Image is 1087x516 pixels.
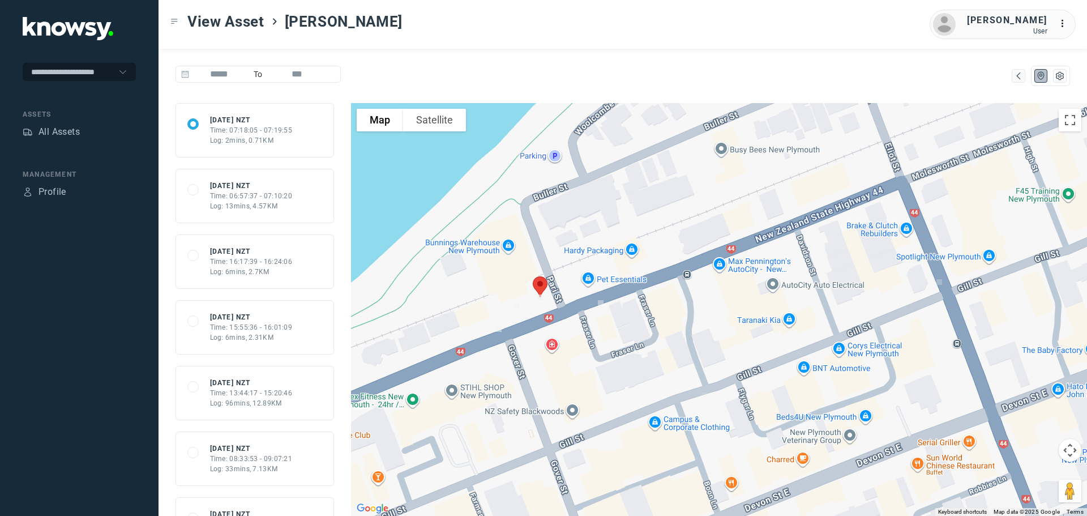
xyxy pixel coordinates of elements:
[210,388,293,398] div: Time: 13:44:17 - 15:20:46
[1059,19,1071,28] tspan: ...
[285,11,403,32] span: [PERSON_NAME]
[23,109,136,120] div: Assets
[210,464,293,474] div: Log: 33mins, 7.13KM
[1067,509,1084,515] a: Terms (opens in new tab)
[1059,17,1072,32] div: :
[38,185,66,199] div: Profile
[270,17,279,26] div: >
[1059,17,1072,31] div: :
[23,125,80,139] a: AssetsAll Assets
[210,115,293,125] div: [DATE] NZT
[210,398,293,408] div: Log: 96mins, 12.89KM
[249,66,267,83] span: To
[210,201,293,211] div: Log: 13mins, 4.57KM
[23,185,66,199] a: ProfileProfile
[1059,480,1081,502] button: Drag Pegman onto the map to open Street View
[210,191,293,201] div: Time: 06:57:37 - 07:10:20
[933,13,956,36] img: avatar.png
[210,267,293,277] div: Log: 6mins, 2.7KM
[938,508,987,516] button: Keyboard shortcuts
[210,322,293,332] div: Time: 15:55:36 - 16:01:09
[994,509,1060,515] span: Map data ©2025 Google
[967,27,1047,35] div: User
[354,501,391,516] a: Open this area in Google Maps (opens a new window)
[210,378,293,388] div: [DATE] NZT
[1059,439,1081,462] button: Map camera controls
[23,187,33,197] div: Profile
[210,246,293,257] div: [DATE] NZT
[210,181,293,191] div: [DATE] NZT
[1036,71,1046,81] div: Map
[210,125,293,135] div: Time: 07:18:05 - 07:19:55
[1059,109,1081,131] button: Toggle fullscreen view
[210,332,293,343] div: Log: 6mins, 2.31KM
[170,18,178,25] div: Toggle Menu
[210,257,293,267] div: Time: 16:17:39 - 16:24:06
[23,17,113,40] img: Application Logo
[357,109,403,131] button: Show street map
[23,169,136,180] div: Management
[38,125,80,139] div: All Assets
[187,11,264,32] span: View Asset
[23,127,33,137] div: Assets
[210,454,293,464] div: Time: 08:33:53 - 09:07:21
[1055,71,1065,81] div: List
[210,443,293,454] div: [DATE] NZT
[403,109,466,131] button: Show satellite imagery
[354,501,391,516] img: Google
[1013,71,1024,81] div: Map
[210,135,293,146] div: Log: 2mins, 0.71KM
[967,14,1047,27] div: [PERSON_NAME]
[210,312,293,322] div: [DATE] NZT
